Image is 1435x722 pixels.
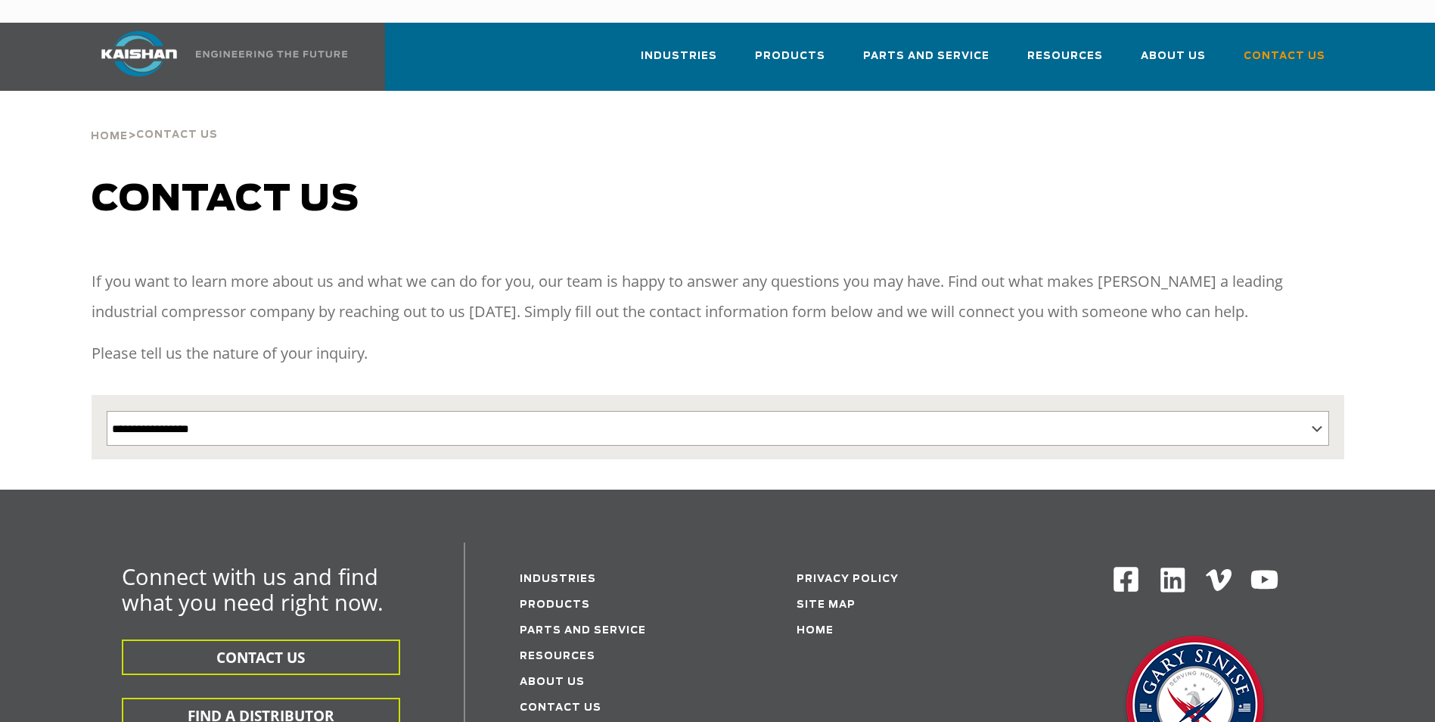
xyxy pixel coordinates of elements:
a: Resources [520,652,595,661]
button: CONTACT US [122,640,400,675]
a: About Us [520,677,585,687]
a: Products [520,600,590,610]
a: Parts and service [520,626,646,636]
a: Home [91,129,128,142]
p: If you want to learn more about us and what we can do for you, our team is happy to answer any qu... [92,266,1344,327]
span: Products [755,48,825,65]
img: kaishan logo [82,31,196,76]
a: Industries [641,36,717,88]
a: Kaishan USA [82,23,350,91]
a: Privacy Policy [797,574,899,584]
img: Engineering the future [196,51,347,58]
a: Home [797,626,834,636]
span: Home [91,132,128,142]
a: Contact Us [1244,36,1325,88]
a: Products [755,36,825,88]
a: Site Map [797,600,856,610]
img: Vimeo [1206,569,1232,591]
p: Please tell us the nature of your inquiry. [92,338,1344,369]
span: Contact Us [136,130,218,140]
span: About Us [1141,48,1206,65]
a: Industries [520,574,596,584]
span: Industries [641,48,717,65]
img: Youtube [1250,565,1279,595]
span: Connect with us and find what you need right now. [122,562,384,617]
img: Facebook [1112,565,1140,593]
a: Resources [1027,36,1103,88]
span: Resources [1027,48,1103,65]
a: Contact Us [520,703,601,713]
a: Parts and Service [863,36,989,88]
span: Contact Us [1244,48,1325,65]
a: About Us [1141,36,1206,88]
div: > [91,91,218,148]
span: Contact us [92,182,359,218]
img: Linkedin [1158,565,1188,595]
span: Parts and Service [863,48,989,65]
